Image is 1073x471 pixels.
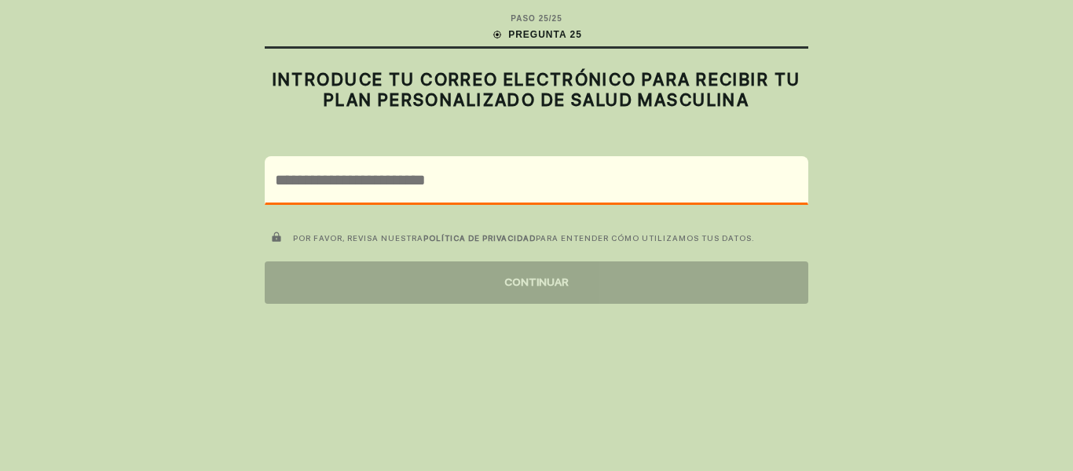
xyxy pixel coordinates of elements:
[508,29,582,40] font: PREGUNTA 25
[511,14,536,23] font: PASO
[552,14,562,23] font: 25
[293,233,423,243] font: POR FAVOR, REVISA NUESTRA
[536,233,755,243] font: PARA ENTENDER CÓMO UTILIZAMOS TUS DATOS.
[549,14,552,23] font: /
[504,276,569,288] font: CONTINUAR
[539,14,549,23] font: 25
[423,233,536,243] a: POLÍTICA DE PRIVACIDAD
[273,69,801,110] font: INTRODUCE TU CORREO ELECTRÓNICO PARA RECIBIR TU PLAN PERSONALIZADO DE SALUD MASCULINA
